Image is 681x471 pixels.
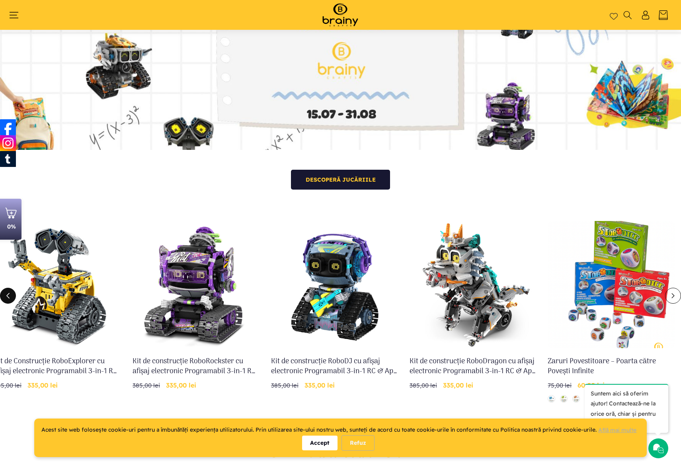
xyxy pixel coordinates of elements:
[314,2,366,28] img: Brainy Crafts
[271,357,398,376] a: Kit de construcție RoboDJ cu afișaj electronic Programabil 3-in-1 RC & App - iM.Master (8055)
[133,357,260,376] a: Kit de construcție RoboRockster cu afișaj electronic Programabil 3-in-1 RC & App - iM.Master (8058)
[42,445,639,461] h2: CELE MAI VÂNDUTE
[598,426,636,434] a: Află mai multe
[302,436,338,450] div: Accept
[13,11,23,19] summary: Meniu
[41,425,639,435] div: Acest site web folosește cookie-uri pentru a îmbunătăți experiența utilizatorului. Prin utilizare...
[622,11,632,19] summary: Căutați
[665,288,681,304] button: Glisare la dreapta
[585,384,668,433] p: Suntem aici să oferim ajutor! Contactează-ne la orice oră, chiar și pentru un simplu salut!
[341,435,375,451] div: Refuz
[291,170,390,190] a: Descoperă jucăriile
[548,357,675,376] a: Zaruri Povestitoare – Poarta către Povești Infinite
[652,442,664,454] img: Chat icon
[410,357,537,376] a: Kit de construcție RoboDragon cu afișaj electronic Programabil 3-in-1 RC & App - iM.Master (8054)
[610,11,618,19] a: Wishlist page link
